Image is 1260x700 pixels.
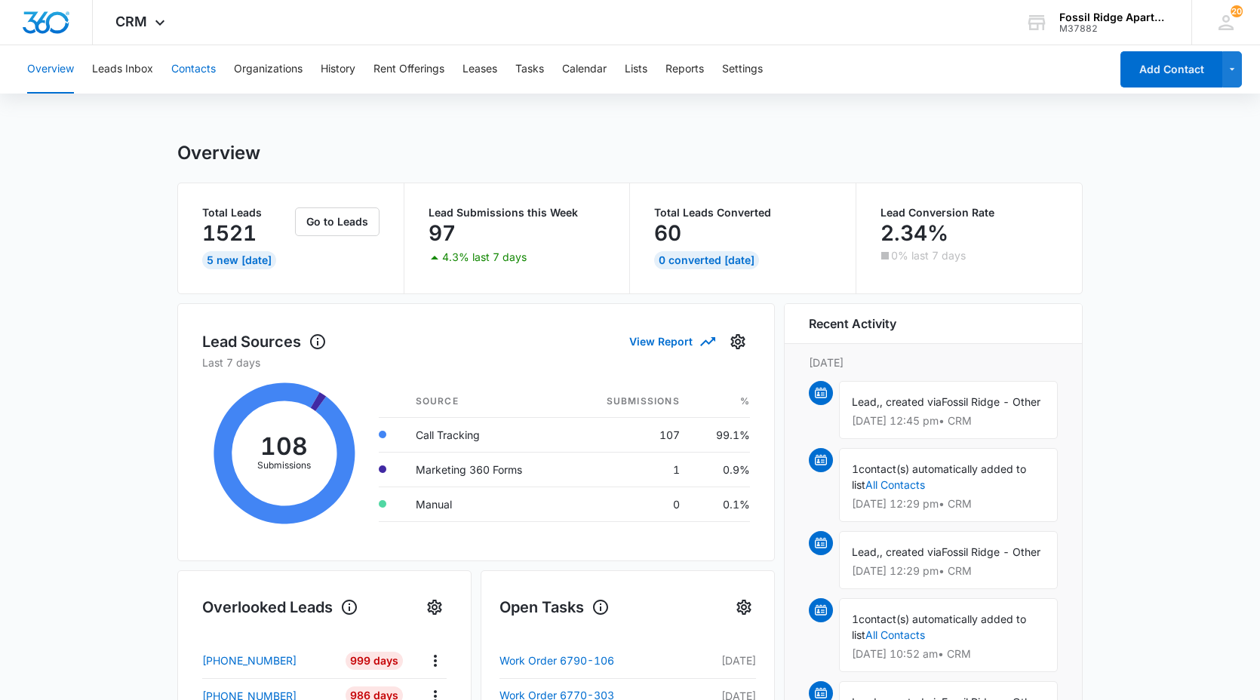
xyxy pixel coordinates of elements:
button: Settings [726,330,750,354]
h1: Open Tasks [499,596,610,619]
div: account id [1059,23,1169,34]
button: History [321,45,355,94]
a: [PHONE_NUMBER] [202,652,334,668]
p: [PHONE_NUMBER] [202,652,297,668]
button: Lists [625,45,647,94]
div: account name [1059,11,1169,23]
button: Actions [423,649,447,672]
h6: Recent Activity [809,315,896,333]
a: All Contacts [865,628,925,641]
button: Go to Leads [295,207,380,236]
span: 1 [852,612,859,625]
button: Leads Inbox [92,45,153,94]
a: All Contacts [865,478,925,491]
p: Lead Conversion Rate [880,207,1059,218]
div: 999 Days [346,652,403,670]
p: 2.34% [880,221,948,245]
p: Lead Submissions this Week [429,207,606,218]
button: Reports [665,45,704,94]
p: Last 7 days [202,355,750,370]
button: Settings [423,595,447,619]
th: % [692,385,750,418]
p: 0% last 7 days [891,250,966,261]
span: Fossil Ridge - Other [942,545,1040,558]
div: 0 Converted [DATE] [654,251,759,269]
button: Settings [722,45,763,94]
button: Tasks [515,45,544,94]
h1: Lead Sources [202,330,327,353]
td: Call Tracking [404,417,569,452]
span: , created via [880,395,942,408]
td: 0.9% [692,452,750,487]
span: Fossil Ridge - Other [942,395,1040,408]
p: 1521 [202,221,257,245]
button: Rent Offerings [373,45,444,94]
span: 20 [1231,5,1243,17]
th: Source [404,385,569,418]
button: Calendar [562,45,607,94]
td: Manual [404,487,569,521]
p: [DATE] 12:29 pm • CRM [852,566,1045,576]
div: 5 New [DATE] [202,251,276,269]
p: 97 [429,221,456,245]
span: contact(s) automatically added to list [852,612,1026,641]
td: Marketing 360 Forms [404,452,569,487]
a: Work Order 6790-106 [499,652,652,670]
h1: Overview [177,142,260,164]
p: Total Leads Converted [654,207,831,218]
p: [DATE] 12:45 pm • CRM [852,416,1045,426]
span: Lead, [852,545,880,558]
span: Lead, [852,395,880,408]
p: 4.3% last 7 days [442,252,527,262]
p: [DATE] [710,652,756,668]
p: [DATE] 12:29 pm • CRM [852,499,1045,509]
p: [DATE] [809,355,1058,370]
span: , created via [880,545,942,558]
button: Organizations [234,45,303,94]
p: 60 [654,221,681,245]
button: Contacts [171,45,216,94]
span: CRM [115,14,147,29]
button: Add Contact [1120,51,1222,87]
td: 1 [568,452,691,487]
td: 0.1% [692,487,750,521]
span: contact(s) automatically added to list [852,462,1026,491]
td: 0 [568,487,691,521]
th: Submissions [568,385,691,418]
button: Leases [463,45,497,94]
td: 107 [568,417,691,452]
p: Total Leads [202,207,292,218]
span: 1 [852,462,859,475]
button: View Report [629,328,714,355]
a: Go to Leads [295,215,380,228]
button: Settings [732,595,756,619]
div: notifications count [1231,5,1243,17]
p: [DATE] 10:52 am • CRM [852,649,1045,659]
button: Overview [27,45,74,94]
h1: Overlooked Leads [202,596,358,619]
td: 99.1% [692,417,750,452]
